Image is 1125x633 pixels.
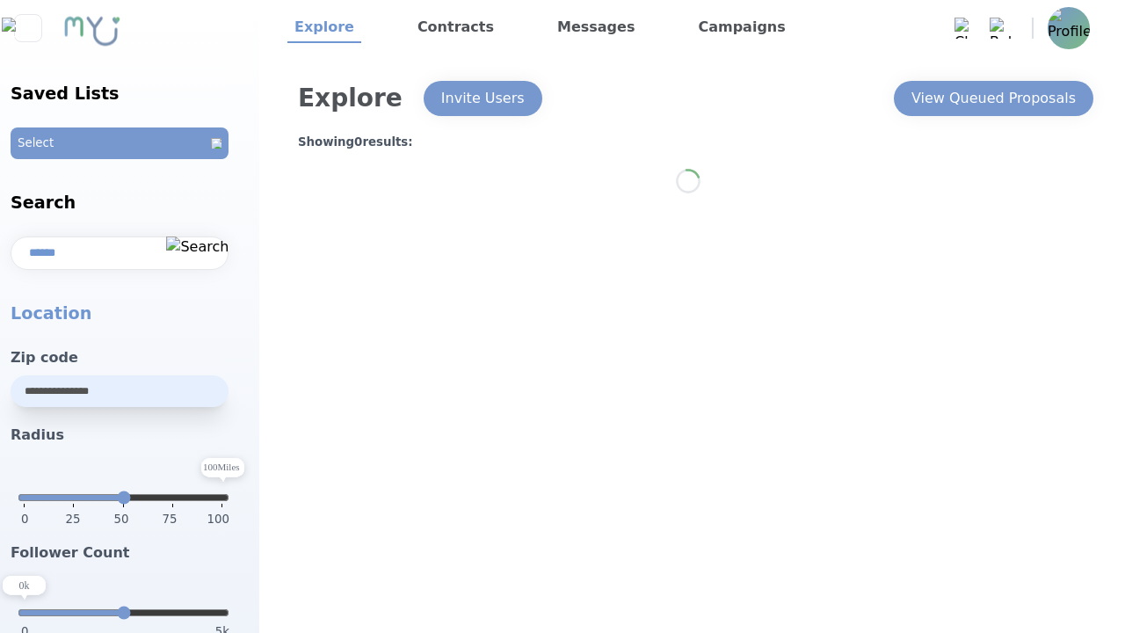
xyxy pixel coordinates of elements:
[19,579,30,592] text: 0 k
[11,302,249,326] p: Location
[954,18,976,39] img: Chat
[211,138,221,149] img: Open
[550,13,642,43] a: Messages
[11,347,249,368] h3: Zip code
[66,511,81,535] span: 25
[18,135,54,152] p: Select
[163,511,178,535] span: 75
[11,127,249,159] button: SelectOpen
[2,18,54,39] img: Close sidebar
[894,81,1093,116] button: View Queued Proposals
[410,13,501,43] a: Contracts
[207,511,229,535] span: 100
[287,13,361,43] a: Explore
[1048,7,1090,49] img: Profile
[11,542,249,564] h3: Follower Count
[11,82,249,106] h2: Saved Lists
[298,80,403,117] h1: Explore
[21,511,28,528] span: 0
[424,81,542,116] button: Invite Users
[11,191,249,215] h2: Search
[203,462,240,472] text: 100 Miles
[298,134,1100,151] h1: Showing 0 results:
[11,425,249,446] h3: Radius
[441,88,525,109] div: Invite Users
[990,18,1011,39] img: Bell
[911,88,1076,109] div: View Queued Proposals
[691,13,792,43] a: Campaigns
[114,511,129,535] span: 50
